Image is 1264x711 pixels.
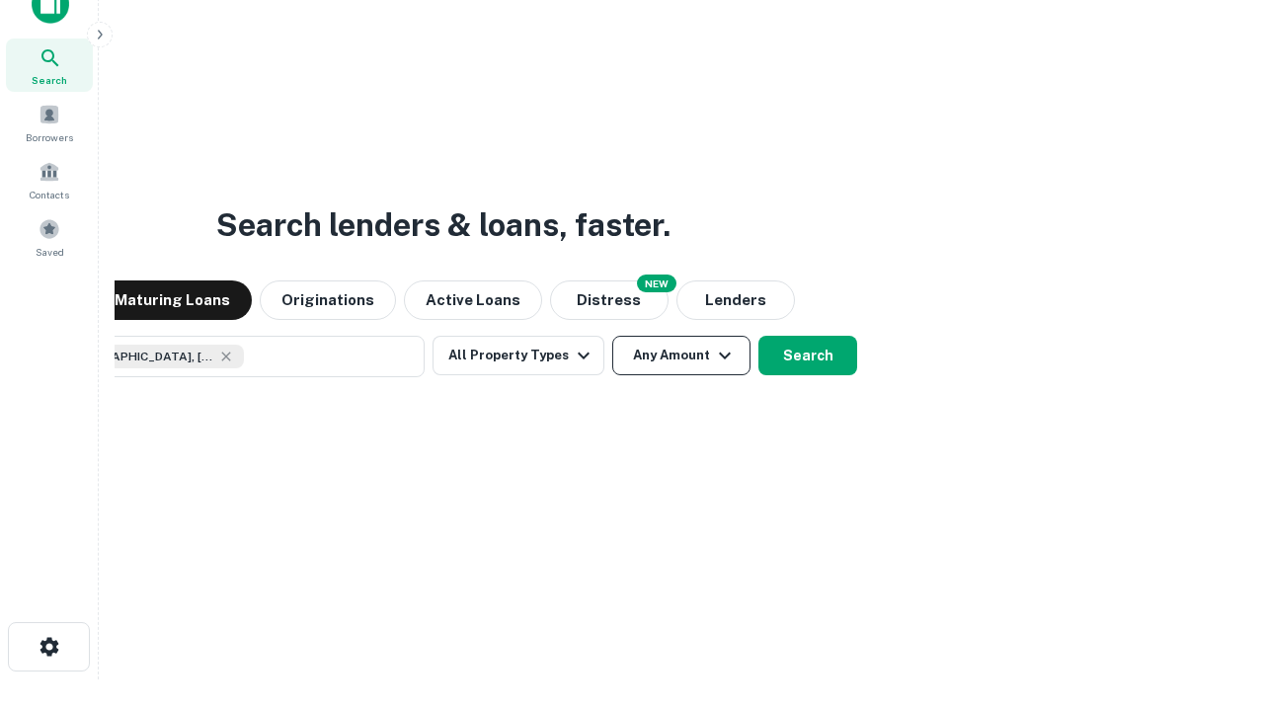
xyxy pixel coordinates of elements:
a: Saved [6,210,93,264]
button: All Property Types [433,336,604,375]
span: Borrowers [26,129,73,145]
h3: Search lenders & loans, faster. [216,201,671,249]
button: Any Amount [612,336,750,375]
span: Saved [36,244,64,260]
button: Search distressed loans with lien and other non-mortgage details. [550,280,669,320]
button: Lenders [676,280,795,320]
span: Contacts [30,187,69,202]
button: Active Loans [404,280,542,320]
button: [GEOGRAPHIC_DATA], [GEOGRAPHIC_DATA], [GEOGRAPHIC_DATA] [30,336,425,377]
span: Search [32,72,67,88]
div: NEW [637,275,676,292]
a: Search [6,39,93,92]
button: Search [758,336,857,375]
a: Contacts [6,153,93,206]
button: Originations [260,280,396,320]
iframe: Chat Widget [1165,553,1264,648]
button: Maturing Loans [93,280,252,320]
a: Borrowers [6,96,93,149]
span: [GEOGRAPHIC_DATA], [GEOGRAPHIC_DATA], [GEOGRAPHIC_DATA] [66,348,214,365]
